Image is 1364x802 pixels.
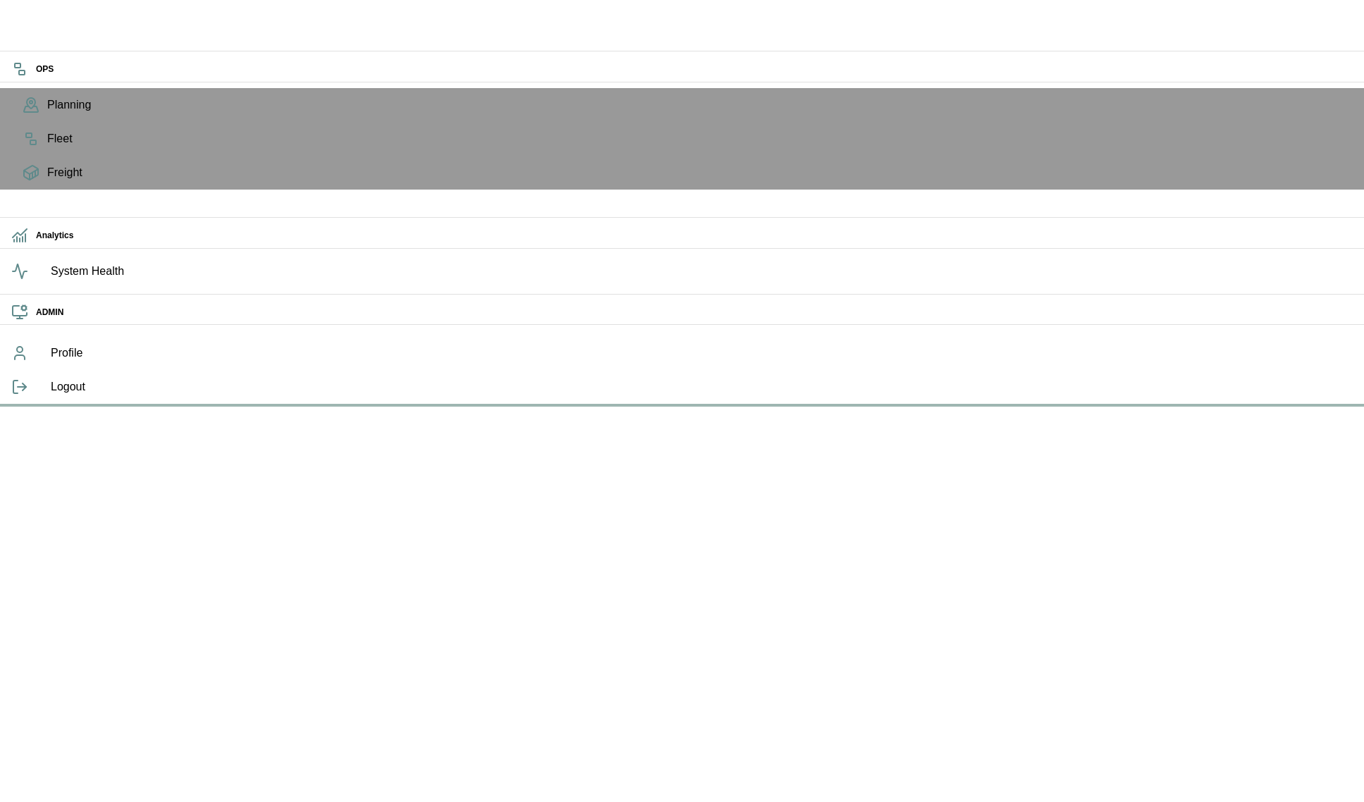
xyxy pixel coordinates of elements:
[51,378,1353,395] span: Logout
[47,97,1353,113] span: Planning
[36,63,1353,76] h6: OPS
[47,130,1353,147] span: Fleet
[51,345,1353,362] span: Profile
[51,263,1353,280] span: System Health
[36,229,1353,242] h6: Analytics
[36,306,1353,319] h6: ADMIN
[47,164,1353,181] span: Freight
